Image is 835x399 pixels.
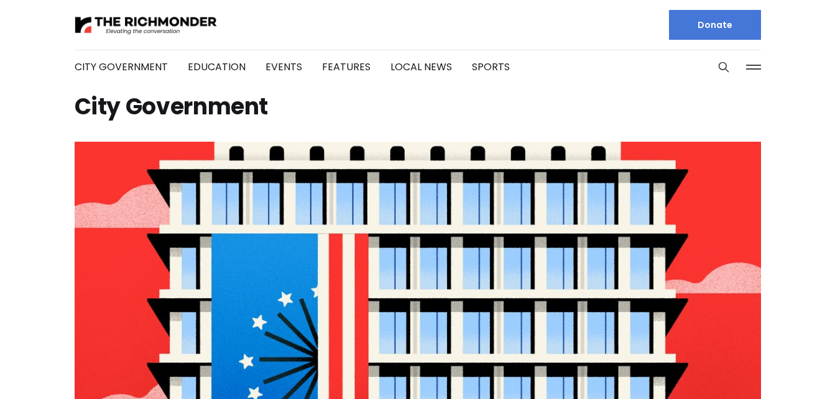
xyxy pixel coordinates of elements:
[714,58,733,76] button: Search this site
[75,60,168,74] a: City Government
[390,60,452,74] a: Local News
[472,60,510,74] a: Sports
[265,60,302,74] a: Events
[669,10,761,40] a: Donate
[75,14,218,36] img: The Richmonder
[188,60,246,74] a: Education
[75,97,761,117] h1: City Government
[322,60,371,74] a: Features
[730,338,835,399] iframe: portal-trigger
